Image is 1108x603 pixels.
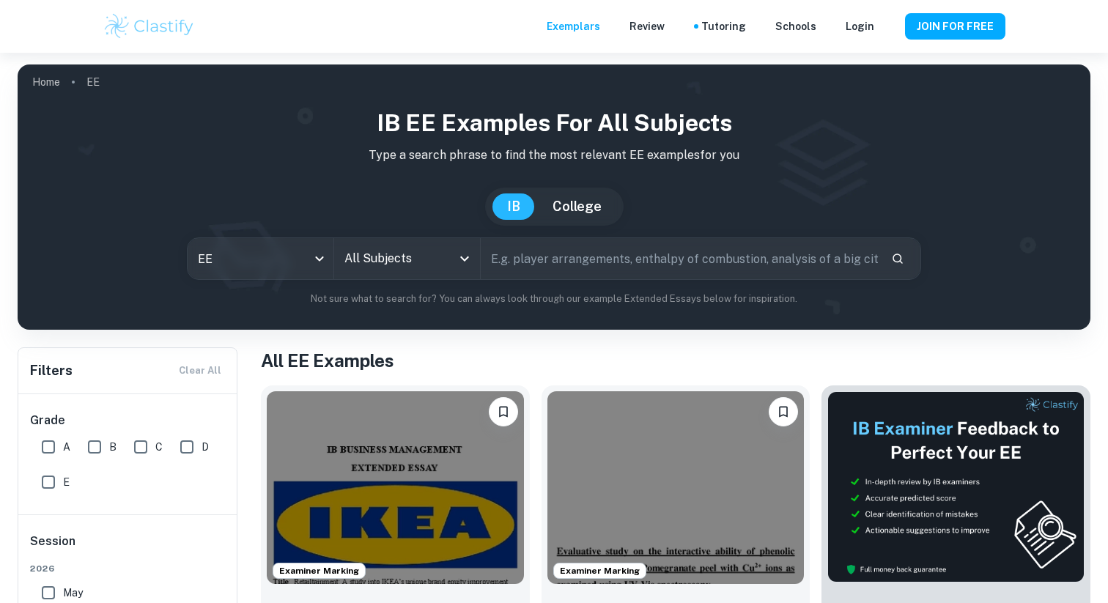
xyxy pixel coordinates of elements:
span: 2026 [30,562,226,575]
button: Please log in to bookmark exemplars [489,397,518,426]
button: Help and Feedback [886,23,893,30]
p: Exemplars [547,18,600,34]
h6: Session [30,533,226,562]
button: IB [492,193,535,220]
span: Examiner Marking [273,564,365,577]
a: Home [32,72,60,92]
a: Login [846,18,874,34]
p: Review [629,18,665,34]
h1: All EE Examples [261,347,1090,374]
span: C [155,439,163,455]
img: Chemistry EE example thumbnail: How do phenolic acid derivatives obtaine [547,391,805,584]
img: Business and Management EE example thumbnail: To what extent have IKEA's in-store reta [267,391,524,584]
a: Tutoring [701,18,746,34]
span: E [63,474,70,490]
span: A [63,439,70,455]
img: Thumbnail [827,391,1085,582]
p: Not sure what to search for? You can always look through our example Extended Essays below for in... [29,292,1079,306]
button: College [538,193,616,220]
button: JOIN FOR FREE [905,13,1005,40]
button: Open [454,248,475,269]
h1: IB EE examples for all subjects [29,106,1079,141]
p: Type a search phrase to find the most relevant EE examples for you [29,147,1079,164]
span: B [109,439,117,455]
img: profile cover [18,64,1090,330]
span: May [63,585,83,601]
button: Please log in to bookmark exemplars [769,397,798,426]
h6: Filters [30,360,73,381]
button: Search [885,246,910,271]
img: Clastify logo [103,12,196,41]
span: D [202,439,209,455]
input: E.g. player arrangements, enthalpy of combustion, analysis of a big city... [481,238,879,279]
div: EE [188,238,333,279]
a: Schools [775,18,816,34]
span: Examiner Marking [554,564,646,577]
h6: Grade [30,412,226,429]
p: EE [86,74,100,90]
